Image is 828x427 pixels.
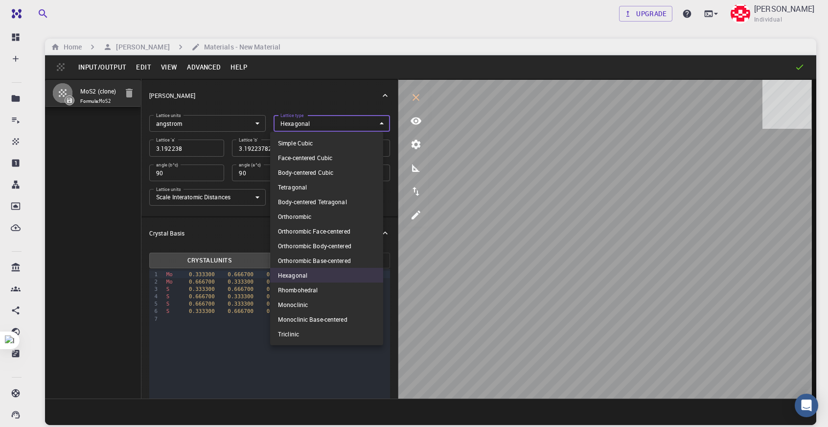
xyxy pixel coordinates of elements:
li: Simple Cubic [270,136,383,150]
li: Tetragonal [270,180,383,194]
li: Monoclinic Base-centered [270,312,383,327]
li: Rhombohedral [270,283,383,297]
li: Triclinic [270,327,383,341]
li: Orthorombic [270,209,383,224]
li: Hexagonal [270,268,383,283]
span: Support [20,7,55,16]
li: Face-centered Cubic [270,150,383,165]
div: Open Intercom Messenger [795,394,818,417]
li: Orthorombic Body-centered [270,238,383,253]
li: Body-centered Tetragonal [270,194,383,209]
li: Orthorombic Face-centered [270,224,383,238]
li: Body-centered Cubic [270,165,383,180]
li: Orthorombic Base-centered [270,253,383,268]
li: Monoclinic [270,297,383,312]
